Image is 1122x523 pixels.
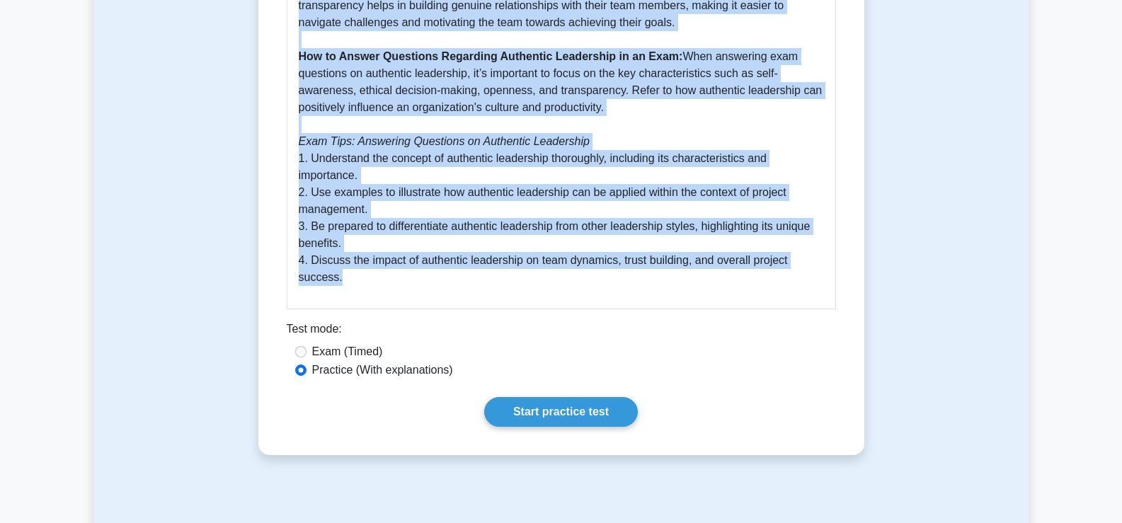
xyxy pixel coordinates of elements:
i: Exam Tips: Answering Questions on Authentic Leadership [299,135,590,147]
label: Exam (Timed) [312,343,383,360]
label: Practice (With explanations) [312,362,453,379]
b: How to Answer Questions Regarding Authentic Leadership in an Exam: [299,50,683,62]
a: Start practice test [484,397,638,427]
div: Test mode: [287,321,836,343]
